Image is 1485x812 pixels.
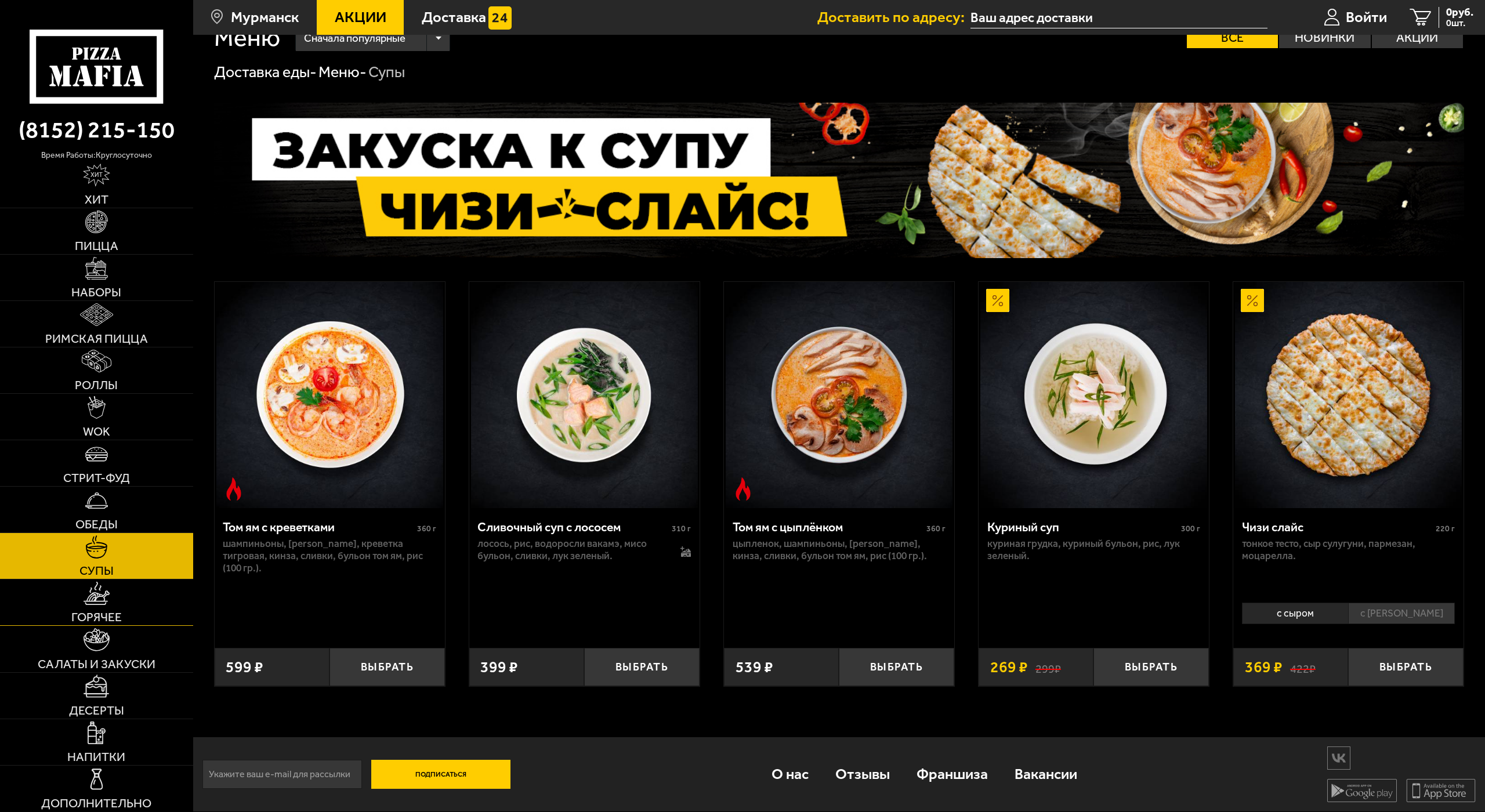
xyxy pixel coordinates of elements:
[1348,603,1455,624] li: с [PERSON_NAME]
[1348,648,1464,686] button: Выбрать
[202,760,362,789] input: Укажите ваш e-mail для рассылки
[731,477,755,501] img: Острое блюдо
[986,289,1009,312] img: Акционный
[75,379,118,391] span: Роллы
[1181,524,1200,534] span: 300 г
[1279,27,1370,48] label: Новинки
[1242,520,1433,535] div: Чизи слайс
[417,524,436,534] span: 360 г
[318,63,367,81] a: Меню-
[329,648,445,686] button: Выбрать
[839,648,954,686] button: Выбрать
[226,659,263,675] span: 599 ₽
[733,538,946,563] p: цыпленок, шампиньоны, [PERSON_NAME], кинза, сливки, бульон том ям, рис (100 гр.).
[1035,659,1061,675] s: 299 ₽
[1245,659,1283,675] span: 369 ₽
[215,282,445,509] a: Острое блюдоТом ям с креветками
[75,518,118,530] span: Обеды
[63,472,130,484] span: Стрит-фуд
[817,10,970,25] span: Доставить по адресу:
[736,659,773,675] span: 539 ₽
[758,749,822,799] a: О нас
[214,26,280,50] h1: Меню
[41,797,151,809] span: Дополнительно
[45,332,148,345] span: Римская пицца
[724,282,954,509] a: Острое блюдоТом ям с цыплёнком
[726,282,952,509] img: Том ям с цыплёнком
[477,538,665,563] p: лосось, рис, водоросли вакамэ, мисо бульон, сливки, лук зеленый.
[368,62,405,82] div: Супы
[987,538,1201,563] p: куриная грудка, куриный бульон, рис, лук зеленый.
[987,520,1179,535] div: Куриный суп
[1241,289,1264,312] img: Акционный
[1093,648,1209,686] button: Выбрать
[1235,282,1462,509] img: Чизи слайс
[979,282,1209,509] a: АкционныйКуриный суп
[223,538,436,575] p: шампиньоны, [PERSON_NAME], креветка тигровая, кинза, сливки, бульон том ям, рис (100 гр.).
[67,751,125,763] span: Напитки
[1242,603,1348,624] li: с сыром
[1446,19,1473,28] span: 0 шт.
[488,6,512,30] img: 15daf4d41897b9f0e9f617042186c801.svg
[216,282,443,509] img: Том ям с креветками
[471,282,698,509] img: Сливочный суп с лососем
[903,749,1001,799] a: Франшиза
[1187,27,1278,48] label: Все
[1001,749,1091,799] a: Вакансии
[980,282,1207,509] img: Куриный суп
[422,10,486,25] span: Доставка
[733,520,924,535] div: Том ям с цыплёнком
[71,286,121,298] span: Наборы
[304,24,405,53] span: Сначала популярные
[222,477,245,501] img: Острое блюдо
[1346,10,1387,25] span: Войти
[38,658,155,670] span: Салаты и закуски
[1372,27,1463,48] label: Акции
[477,520,669,535] div: Сливочный суп с лососем
[926,524,946,534] span: 360 г
[231,10,299,25] span: Мурманск
[584,648,700,686] button: Выбрать
[1328,748,1350,768] img: vk
[1233,282,1464,509] a: АкционныйЧизи слайс
[469,282,700,509] a: Сливочный суп с лососем
[1242,538,1455,563] p: тонкое тесто, сыр сулугуни, пармезан, моцарелла.
[672,524,691,534] span: 310 г
[990,659,1028,675] span: 269 ₽
[214,63,317,81] a: Доставка еды-
[79,564,114,577] span: Супы
[1436,524,1455,534] span: 220 г
[69,704,124,716] span: Десерты
[371,760,510,789] button: Подписаться
[85,193,108,205] span: Хит
[480,659,518,675] span: 399 ₽
[335,10,386,25] span: Акции
[71,611,122,623] span: Горячее
[223,520,414,535] div: Том ям с креветками
[1446,7,1473,18] span: 0 руб.
[970,7,1267,28] input: Ваш адрес доставки
[822,749,903,799] a: Отзывы
[83,425,110,437] span: WOK
[75,240,118,252] span: Пицца
[1233,597,1464,637] div: 0
[1290,659,1316,675] s: 422 ₽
